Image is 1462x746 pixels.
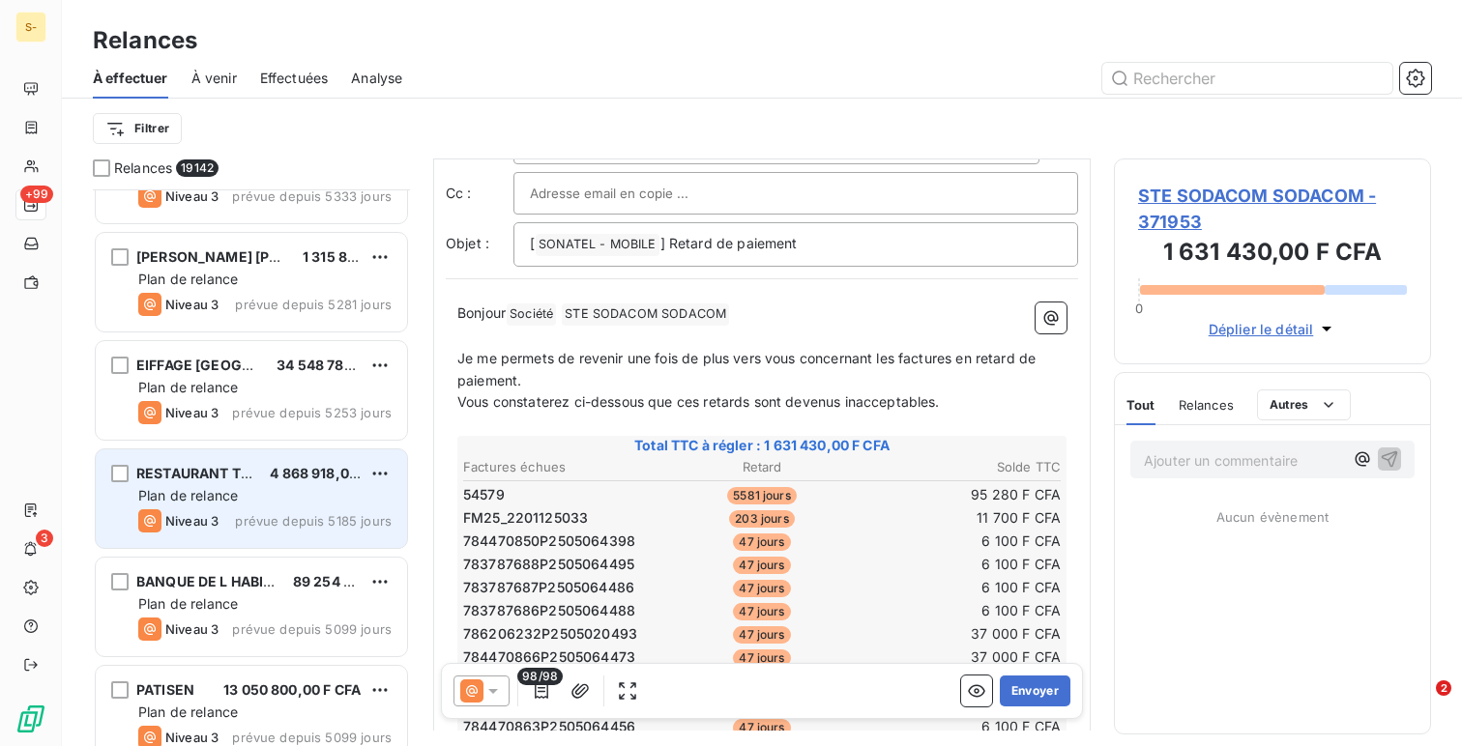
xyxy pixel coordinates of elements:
span: Total TTC à régler : 1 631 430,00 F CFA [460,436,1064,455]
button: Déplier le détail [1203,318,1343,340]
td: 6 100 F CFA [863,577,1062,598]
td: 95 280 F CFA [863,484,1062,505]
th: Factures échues [462,457,660,477]
label: Cc : [446,184,513,203]
span: prévue depuis 5099 jours [232,730,392,745]
button: Filtrer [93,113,182,144]
span: 2 [1436,680,1451,696]
h3: 1 631 430,00 F CFA [1138,235,1407,273]
a: +99 [15,189,45,220]
td: 37 000 F CFA [863,646,1062,668]
input: Rechercher [1102,63,1392,94]
span: prévue depuis 5281 jours [235,297,392,312]
span: Société [507,303,556,326]
span: 47 jours [733,719,790,736]
span: Je me permets de revenir une fois de plus vers vous concernant les factures en retard de paiement. [457,350,1039,388]
span: Vous constaterez ci-dessous que ces retards sont devenus inacceptables. [457,393,940,410]
span: 0 [1135,301,1143,316]
span: 4 868 918,00 F CFA [270,465,398,481]
span: Objet : [446,235,489,251]
span: Relances [1179,397,1234,413]
span: Niveau 3 [165,513,219,529]
span: Tout [1126,397,1155,413]
td: 6 100 F CFA [863,600,1062,621]
span: prévue depuis 5185 jours [235,513,392,529]
span: 47 jours [733,580,790,597]
span: 203 jours [729,510,794,528]
span: STE SODACOM SODACOM [562,303,729,326]
span: Niveau 3 [165,621,219,637]
span: prévue depuis 5099 jours [232,621,392,637]
span: 47 jours [733,557,790,574]
span: [ [530,235,535,251]
th: Solde TTC [863,457,1062,477]
input: Adresse email en copie ... [530,179,738,208]
span: [PERSON_NAME] [PERSON_NAME] SENEGAL SA [136,248,462,265]
span: prévue depuis 5333 jours [232,188,392,204]
span: SONATEL - MOBILE [536,234,658,256]
span: Effectuées [260,69,329,88]
td: 6 100 F CFA [863,531,1062,552]
span: 47 jours [733,603,790,620]
span: 783787687P2505064486 [463,578,634,597]
span: 5581 jours [727,487,797,504]
span: 98/98 [517,668,563,685]
span: 47 jours [733,649,790,667]
span: 784470850P2505064398 [463,531,635,551]
td: 37 000 F CFA [863,623,1062,645]
span: 54579 [463,485,505,504]
td: 6 100 F CFA [863,716,1062,737]
span: 3 [36,530,53,547]
span: +99 [20,186,53,203]
span: À effectuer [93,69,168,88]
h3: Relances [93,23,197,58]
span: Plan de relance [138,379,238,395]
span: 19142 [176,159,219,177]
iframe: Intercom live chat [1396,680,1443,727]
span: Niveau 3 [165,730,219,745]
span: Plan de relance [138,271,238,287]
span: 784470866P2505064473 [463,647,635,667]
span: RESTAURANT TERROU BI [136,465,304,481]
span: STE SODACOM SODACOM - 371953 [1138,183,1407,235]
span: Niveau 3 [165,297,219,312]
span: Niveau 3 [165,188,219,204]
span: 786206232P2505020493 [463,624,637,644]
button: Envoyer [1000,675,1070,706]
span: 89 254 987,00 F CFA [293,573,430,589]
td: 11 700 F CFA [863,507,1062,529]
div: grid [93,189,410,746]
span: Niveau 3 [165,405,219,420]
td: 6 100 F CFA [863,554,1062,575]
span: 784470863P2505064456 [463,717,635,736]
span: Bonjour [457,304,506,321]
button: Autres [1257,389,1351,420]
div: S- [15,12,46,43]
span: 783787688P2505064495 [463,555,634,574]
span: prévue depuis 5253 jours [232,405,392,420]
span: À venir [191,69,237,88]
th: Retard [662,457,861,477]
span: Plan de relance [138,703,238,720]
span: Relances [114,158,172,178]
span: 47 jours [733,626,790,644]
span: BANQUE DE L HABITAT DU SENEGAL (BHS) [136,573,421,589]
span: Plan de relance [138,595,238,612]
span: 47 jours [733,533,790,551]
span: Aucun évènement [1216,509,1329,525]
span: 783787686P2505064488 [463,601,635,620]
span: PATISEN [136,681,194,698]
span: Déplier le détail [1209,319,1314,339]
span: 13 050 800,00 F CFA [223,681,361,698]
img: Logo LeanPay [15,703,46,734]
span: 34 548 781,30 F CFA [277,357,413,373]
span: Analyse [351,69,402,88]
span: EIFFAGE [GEOGRAPHIC_DATA] [136,357,339,373]
span: FM25_2201125033 [463,508,588,528]
span: Plan de relance [138,487,238,503]
span: 1 315 884,00 F CFA [303,248,428,265]
span: ] Retard de paiement [660,235,798,251]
